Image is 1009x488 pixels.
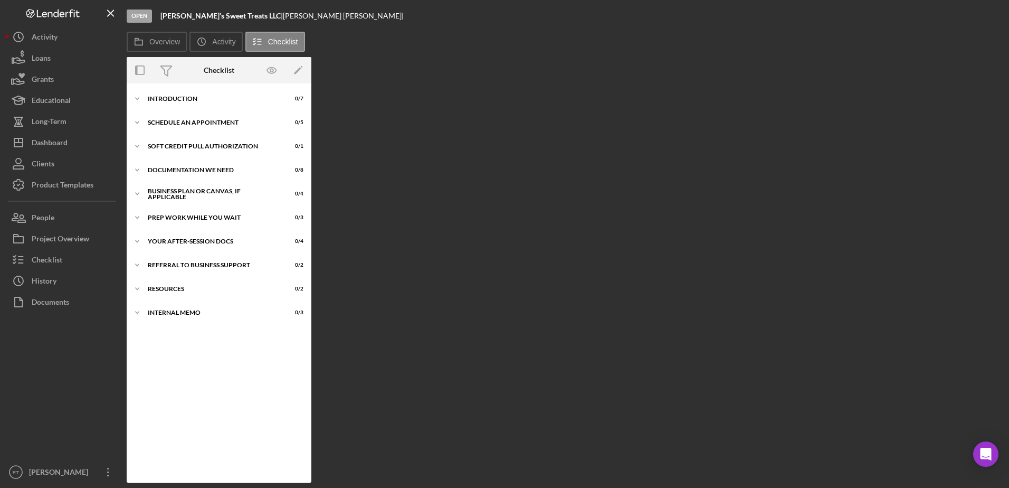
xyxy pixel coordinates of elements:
[148,188,277,200] div: Business Plan or Canvas, if applicable
[32,228,89,252] div: Project Overview
[284,262,303,268] div: 0 / 2
[5,26,121,48] button: Activity
[284,143,303,149] div: 0 / 1
[32,270,56,294] div: History
[26,462,95,485] div: [PERSON_NAME]
[148,119,277,126] div: Schedule An Appointment
[148,143,277,149] div: Soft Credit Pull Authorization
[245,32,305,52] button: Checklist
[212,37,235,46] label: Activity
[284,191,303,197] div: 0 / 4
[284,119,303,126] div: 0 / 5
[32,249,62,273] div: Checklist
[5,462,121,483] button: ET[PERSON_NAME]
[284,96,303,102] div: 0 / 7
[189,32,242,52] button: Activity
[283,12,404,20] div: [PERSON_NAME] [PERSON_NAME] |
[148,214,277,221] div: Prep Work While You Wait
[284,286,303,292] div: 0 / 2
[5,228,121,249] button: Project Overview
[32,174,93,198] div: Product Templates
[148,309,277,316] div: Internal Memo
[148,167,277,173] div: Documentation We Need
[32,292,69,315] div: Documents
[5,153,121,174] button: Clients
[32,90,71,114] div: Educational
[5,249,121,270] button: Checklist
[127,10,152,23] div: Open
[148,262,277,268] div: Referral to Business Support
[32,48,51,71] div: Loans
[284,309,303,316] div: 0 / 3
[32,26,58,50] div: Activity
[5,207,121,228] button: People
[32,153,54,177] div: Clients
[5,90,121,111] button: Educational
[148,96,277,102] div: Introduction
[160,11,281,20] b: [PERSON_NAME]’s Sweet Treats LLC
[5,174,121,195] button: Product Templates
[32,207,54,231] div: People
[5,292,121,313] button: Documents
[5,270,121,292] button: History
[13,470,19,475] text: ET
[32,69,54,92] div: Grants
[149,37,180,46] label: Overview
[148,286,277,292] div: Resources
[5,69,121,90] button: Grants
[973,442,998,467] div: Open Intercom Messenger
[160,12,283,20] div: |
[284,167,303,173] div: 0 / 8
[127,32,187,52] button: Overview
[5,132,121,153] button: Dashboard
[32,111,66,135] div: Long-Term
[32,132,68,156] div: Dashboard
[268,37,298,46] label: Checklist
[5,48,121,69] button: Loans
[284,214,303,221] div: 0 / 3
[5,111,121,132] button: Long-Term
[148,238,277,245] div: Your After-Session Docs
[204,66,234,74] div: Checklist
[284,238,303,245] div: 0 / 4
